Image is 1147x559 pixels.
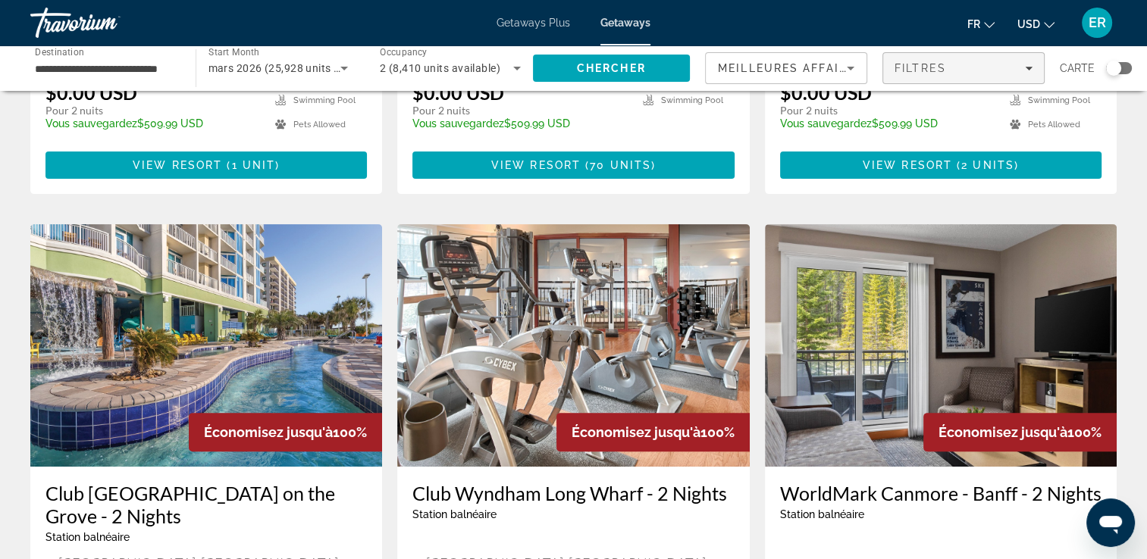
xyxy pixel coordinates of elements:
[882,52,1045,84] button: Filters
[412,117,504,130] span: Vous sauvegardez
[380,62,500,74] span: 2 (8,410 units available)
[1028,95,1090,105] span: Swimming Pool
[1089,15,1106,30] span: ER
[30,3,182,42] a: Travorium
[412,117,627,130] p: $509.99 USD
[45,81,137,104] p: $0.00 USD
[189,413,382,451] div: 100%
[533,55,691,82] button: Search
[780,151,1102,179] button: View Resort(2 units)
[923,413,1117,451] div: 100%
[780,117,995,130] p: $509.99 USD
[45,151,367,179] button: View Resort(1 unit)
[45,531,130,543] span: Station balnéaire
[45,482,367,527] a: Club [GEOGRAPHIC_DATA] on the Grove - 2 Nights
[35,46,84,57] span: Destination
[780,104,995,117] p: Pour 2 nuits
[577,62,646,74] span: Chercher
[293,95,356,105] span: Swimming Pool
[1017,13,1055,35] button: Change currency
[412,508,497,520] span: Station balnéaire
[1017,18,1040,30] span: USD
[961,159,1014,171] span: 2 units
[133,159,222,171] span: View Resort
[952,159,1019,171] span: ( )
[895,62,946,74] span: Filtres
[600,17,650,29] a: Getaways
[412,81,504,104] p: $0.00 USD
[780,482,1102,504] a: WorldMark Canmore - Banff - 2 Nights
[222,159,280,171] span: ( )
[380,47,428,58] span: Occupancy
[35,60,176,78] input: Select destination
[208,62,383,74] span: mars 2026 (25,928 units available)
[718,62,863,74] span: Meilleures affaires
[45,104,260,117] p: Pour 2 nuits
[204,424,333,440] span: Économisez jusqu'à
[1028,120,1080,130] span: Pets Allowed
[581,159,656,171] span: ( )
[208,47,259,58] span: Start Month
[497,17,570,29] a: Getaways Plus
[863,159,952,171] span: View Resort
[939,424,1067,440] span: Économisez jusqu'à
[412,104,627,117] p: Pour 2 nuits
[293,120,346,130] span: Pets Allowed
[780,117,872,130] span: Vous sauvegardez
[780,508,864,520] span: Station balnéaire
[967,13,995,35] button: Change language
[780,81,872,104] p: $0.00 USD
[231,159,275,171] span: 1 unit
[661,95,723,105] span: Swimming Pool
[1060,58,1095,79] span: Carte
[967,18,980,30] span: fr
[556,413,750,451] div: 100%
[412,151,734,179] button: View Resort(70 units)
[45,117,137,130] span: Vous sauvegardez
[590,159,651,171] span: 70 units
[30,224,382,467] img: Club Wyndham Towers on the Grove - 2 Nights
[45,117,260,130] p: $509.99 USD
[412,482,734,504] a: Club Wyndham Long Wharf - 2 Nights
[1086,498,1135,547] iframe: Bouton de lancement de la fenêtre de messagerie
[397,224,749,467] img: Club Wyndham Long Wharf - 2 Nights
[718,59,854,77] mat-select: Sort by
[572,424,700,440] span: Économisez jusqu'à
[765,224,1117,467] img: WorldMark Canmore - Banff - 2 Nights
[491,159,581,171] span: View Resort
[1077,7,1117,39] button: User Menu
